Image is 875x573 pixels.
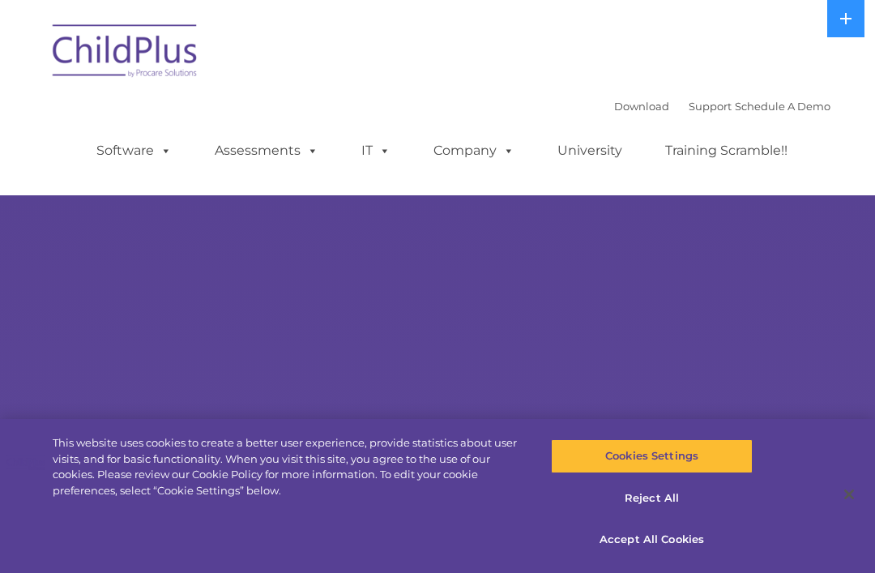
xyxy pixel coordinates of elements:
button: Close [831,477,867,512]
a: Software [80,135,188,167]
a: IT [345,135,407,167]
a: Support [689,100,732,113]
button: Cookies Settings [551,439,752,473]
div: This website uses cookies to create a better user experience, provide statistics about user visit... [53,435,525,498]
a: University [541,135,638,167]
a: Download [614,100,669,113]
img: ChildPlus by Procare Solutions [45,13,207,94]
a: Schedule A Demo [735,100,830,113]
a: Company [417,135,531,167]
a: Training Scramble!! [649,135,804,167]
button: Accept All Cookies [551,523,752,557]
font: | [614,100,830,113]
a: Assessments [198,135,335,167]
button: Reject All [551,481,752,515]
